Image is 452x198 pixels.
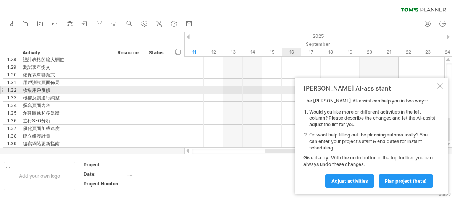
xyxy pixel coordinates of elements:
div: Sunday, 21 September 2025 [379,48,399,56]
div: Thursday, 11 September 2025 [184,48,204,56]
div: Resource [118,49,141,57]
div: 1.33 [7,94,19,101]
span: plan project (beta) [385,178,427,184]
div: 1.37 [7,125,19,132]
a: Adjust activities [325,174,374,188]
div: Thursday, 18 September 2025 [321,48,340,56]
div: Tuesday, 23 September 2025 [418,48,437,56]
div: v 422 [439,192,451,198]
div: Saturday, 20 September 2025 [360,48,379,56]
div: 進行SEO分析 [23,117,110,124]
div: .... [127,171,191,177]
div: 1.29 [7,63,19,71]
div: .... [127,180,191,187]
div: Project: [84,161,126,168]
div: The [PERSON_NAME] AI-assist can help you in two ways: Give it a try! With the undo button in the ... [303,98,435,187]
div: 用戶測試頁面佈局 [23,79,110,86]
div: Monday, 22 September 2025 [399,48,418,56]
div: 建立維護計畫 [23,132,110,140]
div: 測試表單提交 [23,63,110,71]
div: Tuesday, 16 September 2025 [282,48,301,56]
div: 撰寫頁面內容 [23,102,110,109]
div: Monday, 15 September 2025 [262,48,282,56]
div: 優化頁面加載速度 [23,125,110,132]
div: [PERSON_NAME] AI-assistant [303,84,435,92]
div: Activity [23,49,110,57]
div: 1.39 [7,140,19,147]
div: Sunday, 14 September 2025 [243,48,262,56]
div: 1.38 [7,132,19,140]
div: 1.35 [7,109,19,117]
div: Friday, 19 September 2025 [340,48,360,56]
div: Friday, 12 September 2025 [204,48,223,56]
div: 1.36 [7,117,19,124]
li: Would you like more or different activities in the left column? Please describe the changes and l... [309,109,435,128]
div: Project Number [84,180,126,187]
div: 編寫網站更新指南 [23,140,110,147]
a: plan project (beta) [379,174,433,188]
div: 收集用戶反饋 [23,86,110,94]
div: Date: [84,171,126,177]
div: Saturday, 13 September 2025 [223,48,243,56]
div: 1.28 [7,56,19,63]
div: Add your own logo [4,162,75,190]
li: Or, want help filling out the planning automatically? You can enter your project's start & end da... [309,132,435,151]
div: 1.32 [7,86,19,94]
div: 1.34 [7,102,19,109]
div: Status [149,49,166,57]
div: .... [127,161,191,168]
div: 確保表單響應式 [23,71,110,78]
span: Adjust activities [331,178,368,184]
div: 設計表格的輸入欄位 [23,56,110,63]
div: 創建圖像和多媒體 [23,109,110,117]
div: 根據反饋進行調整 [23,94,110,101]
div: 1.31 [7,79,19,86]
div: Wednesday, 17 September 2025 [301,48,321,56]
div: 1.30 [7,71,19,78]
